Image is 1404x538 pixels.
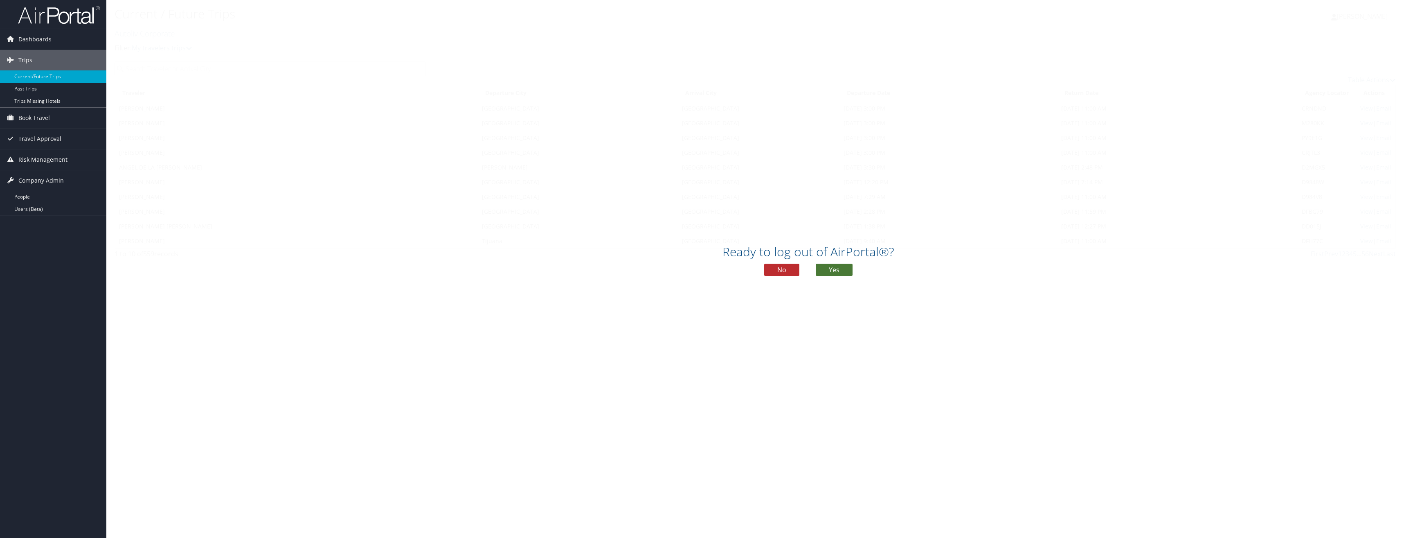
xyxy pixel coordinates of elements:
img: airportal-logo.png [18,5,100,25]
span: Travel Approval [18,129,61,149]
span: Risk Management [18,149,67,170]
button: Yes [816,264,853,276]
button: No [764,264,799,276]
span: Trips [18,50,32,70]
span: Company Admin [18,170,64,191]
span: Dashboards [18,29,52,50]
span: Book Travel [18,108,50,128]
